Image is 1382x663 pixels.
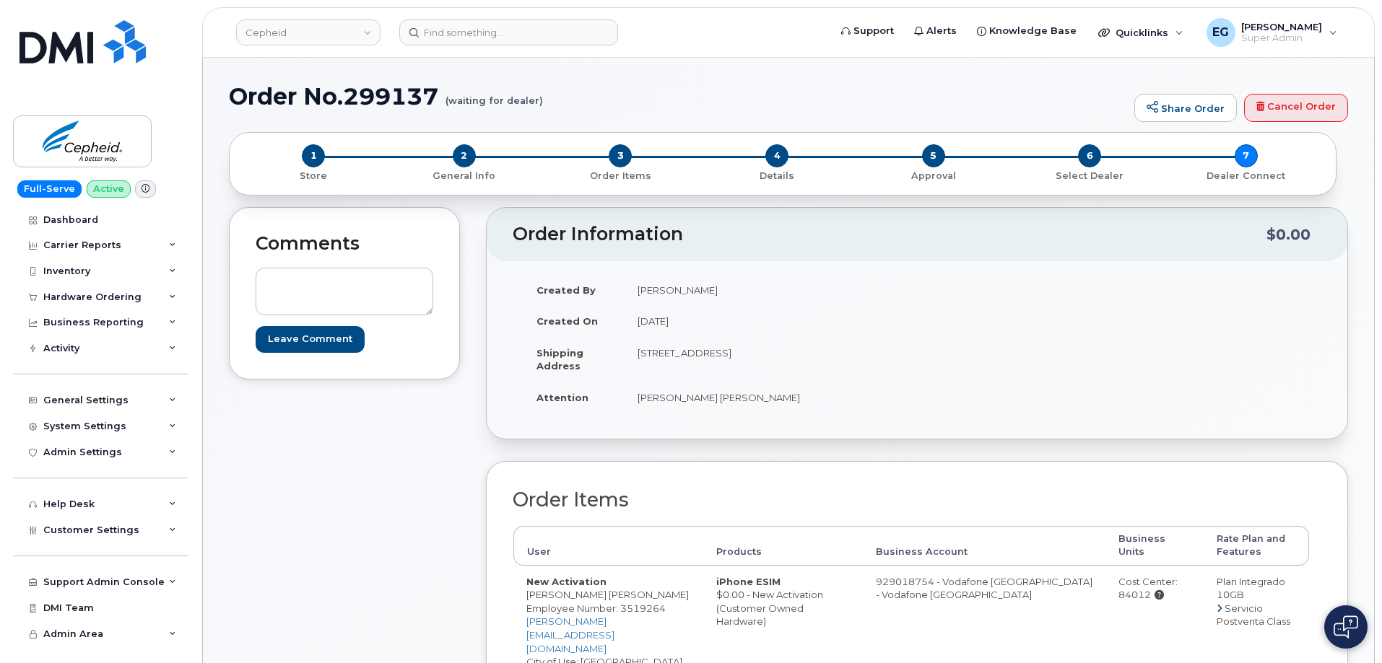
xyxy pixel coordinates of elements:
a: 6 Select Dealer [1012,167,1168,183]
p: Order Items [548,170,693,183]
input: Leave Comment [256,326,365,353]
span: Servicio Postventa Class [1217,602,1290,628]
h1: Order No.299137 [229,84,1127,109]
th: Business Account [863,526,1106,566]
h2: Order Items [513,489,1310,511]
div: Cost Center: 84012 [1118,575,1191,602]
div: $0.00 [1266,221,1311,248]
span: 5 [922,144,945,167]
span: 2 [453,144,476,167]
img: Open chat [1334,615,1358,638]
p: Store [247,170,381,183]
p: General Info [392,170,537,183]
a: 1 Store [241,167,386,183]
h2: Comments [256,234,433,254]
span: Employee Number: 3519264 [526,602,666,614]
strong: Created By [536,284,596,296]
a: 2 General Info [386,167,543,183]
th: User [513,526,703,566]
th: Rate Plan and Features [1204,526,1309,566]
td: [STREET_ADDRESS] [625,337,906,382]
strong: Created On [536,315,598,327]
td: [PERSON_NAME] [PERSON_NAME] [625,382,906,413]
strong: New Activation [526,576,607,587]
span: 4 [765,144,788,167]
small: (waiting for dealer) [446,84,543,106]
strong: Shipping Address [536,347,583,372]
span: 1 [302,144,325,167]
a: Share Order [1134,94,1237,123]
a: Cancel Order [1244,94,1348,123]
p: Details [705,170,850,183]
strong: iPhone ESIM [716,576,781,587]
a: 5 Approval [855,167,1012,183]
th: Business Units [1105,526,1204,566]
td: [DATE] [625,305,906,337]
p: Approval [861,170,1006,183]
a: 3 Order Items [542,167,699,183]
a: 4 Details [699,167,856,183]
strong: Attention [536,392,588,403]
a: [PERSON_NAME][EMAIL_ADDRESS][DOMAIN_NAME] [526,615,614,654]
h2: Order Information [513,224,1266,245]
td: [PERSON_NAME] [625,274,906,306]
span: 6 [1078,144,1101,167]
span: 3 [609,144,632,167]
th: Products [703,526,863,566]
p: Select Dealer [1017,170,1162,183]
